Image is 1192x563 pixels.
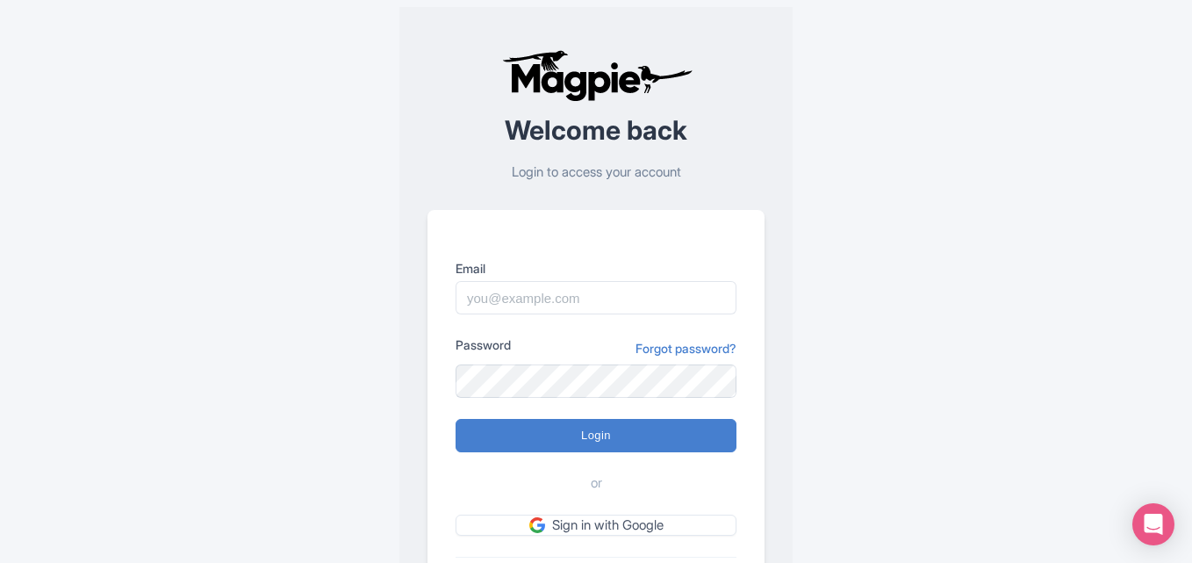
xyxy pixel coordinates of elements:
p: Login to access your account [427,162,765,183]
input: Login [456,419,736,452]
input: you@example.com [456,281,736,314]
label: Email [456,259,736,278]
div: Open Intercom Messenger [1132,503,1174,545]
h2: Welcome back [427,116,765,145]
a: Forgot password? [635,339,736,357]
a: Sign in with Google [456,515,736,537]
span: or [591,473,602,494]
label: Password [456,336,511,354]
img: logo-ab69f6fb50320c5b225c76a69d11143b.png [498,49,695,102]
img: google.svg [529,517,545,533]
